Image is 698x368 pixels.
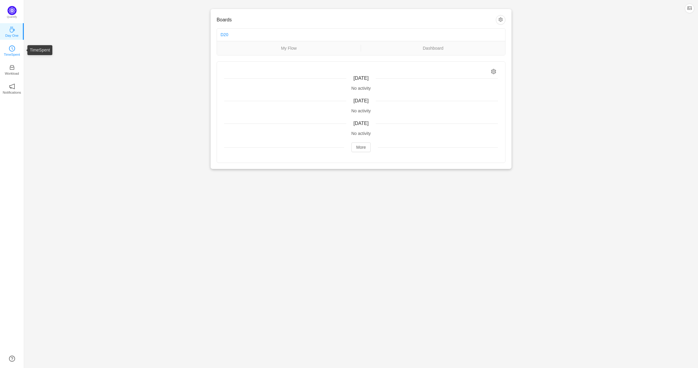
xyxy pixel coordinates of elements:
[9,85,15,91] a: icon: notificationNotifications
[354,76,369,81] span: [DATE]
[7,15,17,19] p: Quantify
[354,98,369,103] span: [DATE]
[5,71,19,76] p: Workload
[9,83,15,89] i: icon: notification
[9,27,15,33] i: icon: coffee
[9,66,15,72] a: icon: inboxWorkload
[8,6,17,15] img: Quantify
[224,130,498,137] div: No activity
[496,15,505,25] button: icon: setting
[9,45,15,51] i: icon: clock-circle
[217,17,496,23] h3: Boards
[4,52,20,57] p: TimeSpent
[224,85,498,92] div: No activity
[351,142,371,152] button: More
[3,90,21,95] p: Notifications
[224,108,498,114] div: No activity
[9,28,15,34] a: icon: coffeeDay One
[491,69,496,74] i: icon: setting
[5,33,18,38] p: Day One
[217,45,361,51] a: My Flow
[9,356,15,362] a: icon: question-circle
[361,45,505,51] a: Dashboard
[354,121,369,126] span: [DATE]
[685,4,694,13] button: icon: picture
[221,32,228,37] a: D20
[9,64,15,70] i: icon: inbox
[9,47,15,53] a: icon: clock-circleTimeSpent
